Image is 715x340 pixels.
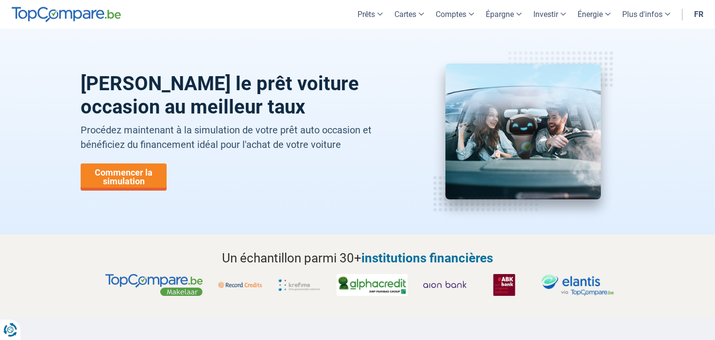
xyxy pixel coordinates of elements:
[423,274,467,296] img: Aion Bank
[361,251,493,265] span: institutions financières
[445,64,601,199] img: prêt voiture occasion
[337,274,408,296] img: Alphacredit
[81,123,398,152] p: Procédez maintenant à la simulation de votre prêt auto occasion et bénéficiez du financement idéa...
[105,274,203,296] img: TopCompare, makelaars partner voor jouw krediet
[218,274,262,296] img: Record Credits
[12,7,121,22] img: TopCompare
[542,274,614,296] img: Elantis via TopCompare
[482,274,526,296] img: ABK Bank
[277,274,321,296] img: Krefima
[81,72,398,119] h1: [PERSON_NAME] le prêt voiture occasion au meilleur taux
[81,249,634,267] h2: Un échantillon parmi 30+
[81,163,167,191] a: Commencer la simulation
